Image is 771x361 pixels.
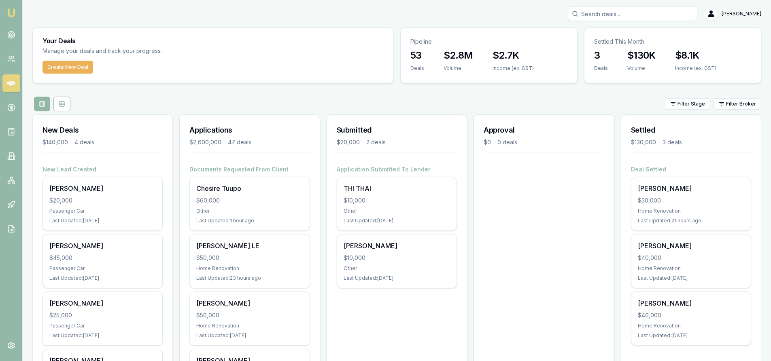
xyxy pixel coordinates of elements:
div: $40,000 [638,254,744,262]
h4: Application Submitted To Lender [337,165,457,173]
h3: Submitted [337,125,457,136]
div: Last Updated: [DATE] [49,275,156,281]
div: [PERSON_NAME] [196,298,303,308]
h3: $2.8M [444,49,473,62]
h3: Approval [484,125,604,136]
div: Deals [594,65,608,72]
h3: $130K [627,49,656,62]
div: $140,000 [42,138,68,146]
div: $40,000 [638,311,744,319]
div: $20,000 [337,138,360,146]
div: Income (ex. GST) [493,65,534,72]
div: 47 deals [228,138,251,146]
p: Settled This Month [594,38,751,46]
div: Passenger Car [49,323,156,329]
div: Home Renovation [638,323,744,329]
h3: $2.7K [493,49,534,62]
button: Filter Stage [665,98,710,110]
div: $10,000 [344,254,450,262]
div: Last Updated: [DATE] [196,332,303,339]
div: Income (ex. GST) [675,65,716,72]
div: Home Renovation [638,265,744,272]
div: $50,000 [196,254,303,262]
div: Home Renovation [196,323,303,329]
div: Other [344,265,450,272]
h4: Deal Settled [631,165,751,173]
input: Search deals [568,6,697,21]
div: Other [196,208,303,214]
div: Home Renovation [196,265,303,272]
div: [PERSON_NAME] [344,241,450,251]
div: 0 deals [497,138,517,146]
h3: Settled [631,125,751,136]
h3: Applications [189,125,310,136]
p: Pipeline [410,38,567,46]
h3: New Deals [42,125,163,136]
div: Last Updated: 1 hour ago [196,217,303,224]
div: THI THAI [344,184,450,193]
div: Last Updated: [DATE] [638,332,744,339]
div: [PERSON_NAME] LE [196,241,303,251]
div: 4 deals [74,138,94,146]
div: Last Updated: [DATE] [638,275,744,281]
div: [PERSON_NAME] [638,298,744,308]
div: Volume [444,65,473,72]
div: $2,600,000 [189,138,221,146]
div: Chesire Tuupo [196,184,303,193]
div: [PERSON_NAME] [638,241,744,251]
div: [PERSON_NAME] [49,241,156,251]
div: $50,000 [638,196,744,205]
h3: $8.1K [675,49,716,62]
div: $50,000 [196,311,303,319]
span: Filter Stage [678,101,705,107]
div: Last Updated: 23 hours ago [196,275,303,281]
h3: 3 [594,49,608,62]
div: [PERSON_NAME] [49,298,156,308]
button: Create New Deal [42,61,93,74]
div: 3 deals [663,138,682,146]
p: Manage your deals and track your progress. [42,46,250,56]
div: Volume [627,65,656,72]
div: Deals [410,65,424,72]
h4: New Lead Created [42,165,163,173]
div: $25,000 [49,311,156,319]
h3: Your Deals [42,38,384,44]
div: Passenger Car [49,208,156,214]
div: $60,000 [196,196,303,205]
div: Last Updated: 21 hours ago [638,217,744,224]
button: Filter Broker [714,98,761,110]
div: [PERSON_NAME] [638,184,744,193]
div: Other [344,208,450,214]
div: $10,000 [344,196,450,205]
div: $0 [484,138,491,146]
div: $20,000 [49,196,156,205]
div: 2 deals [366,138,386,146]
div: $130,000 [631,138,656,146]
h3: 53 [410,49,424,62]
h4: Documents Requested From Client [189,165,310,173]
span: [PERSON_NAME] [722,11,761,17]
div: Passenger Car [49,265,156,272]
div: Last Updated: [DATE] [49,332,156,339]
div: $45,000 [49,254,156,262]
div: [PERSON_NAME] [49,184,156,193]
div: Home Renovation [638,208,744,214]
span: Filter Broker [726,101,756,107]
div: Last Updated: [DATE] [49,217,156,224]
img: emu-icon-u.png [6,8,16,18]
div: Last Updated: [DATE] [344,275,450,281]
div: Last Updated: [DATE] [344,217,450,224]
